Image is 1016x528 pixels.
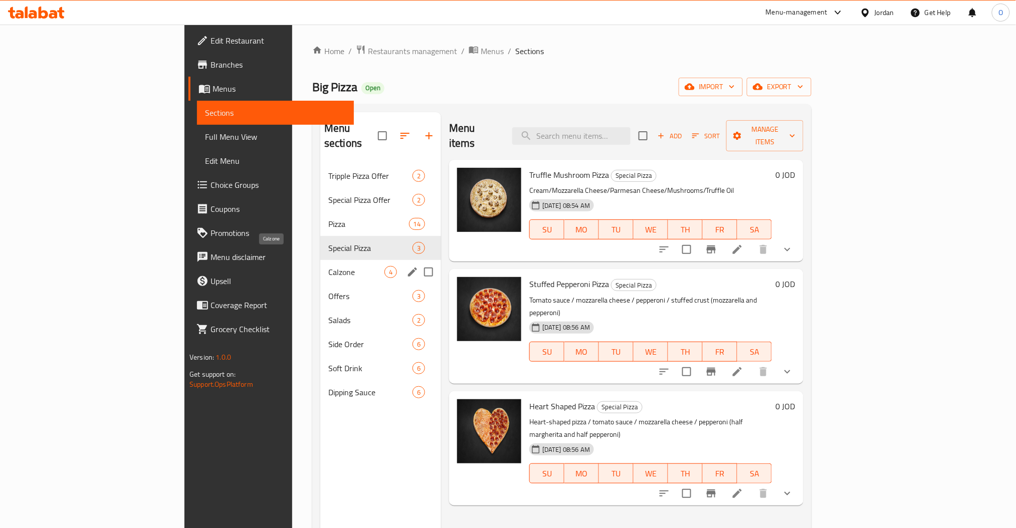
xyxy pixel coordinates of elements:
[368,45,457,57] span: Restaurants management
[741,466,768,481] span: SA
[529,167,609,182] span: Truffle Mushroom Pizza
[564,463,599,483] button: MO
[188,221,354,245] a: Promotions
[731,243,743,255] a: Edit menu item
[413,314,425,326] div: items
[568,466,595,481] span: MO
[707,222,733,237] span: FR
[652,237,676,261] button: sort-choices
[449,121,500,151] h2: Menu items
[776,399,795,413] h6: 0 JOD
[384,266,397,278] div: items
[413,170,425,182] div: items
[328,338,413,350] span: Side Order
[529,399,595,414] span: Heart Shaped Pizza
[211,59,346,71] span: Branches
[372,125,393,146] span: Select all sections
[603,345,630,359] span: TU
[679,78,743,96] button: import
[205,131,346,143] span: Full Menu View
[603,466,630,481] span: TU
[638,345,664,359] span: WE
[197,149,354,173] a: Edit Menu
[538,201,594,210] span: [DATE] 08:54 AM
[707,345,733,359] span: FR
[775,481,799,505] button: show more
[703,219,737,239] button: FR
[634,219,668,239] button: WE
[413,364,425,373] span: 6
[188,293,354,317] a: Coverage Report
[633,125,654,146] span: Select section
[512,127,631,145] input: search
[564,342,599,362] button: MO
[328,170,413,182] span: Tripple Pizza Offer
[538,323,594,332] span: [DATE] 08:56 AM
[328,266,384,278] span: Calzone
[737,219,772,239] button: SA
[385,268,396,277] span: 4
[188,173,354,197] a: Choice Groups
[213,83,346,95] span: Menus
[361,84,384,92] span: Open
[320,380,441,404] div: Dipping Sauce6
[320,236,441,260] div: Special Pizza3
[529,463,564,483] button: SU
[320,188,441,212] div: Special Pizza Offer2
[211,179,346,191] span: Choice Groups
[529,294,772,319] p: Tomato sauce / mozzarella cheese / pepperoni / stuffed crust (mozzarella and pepperoni)
[413,292,425,301] span: 3
[672,466,699,481] span: TH
[638,222,664,237] span: WE
[638,466,664,481] span: WE
[699,360,723,384] button: Branch-specific-item
[564,219,599,239] button: MO
[703,463,737,483] button: FR
[751,237,775,261] button: delete
[189,378,253,391] a: Support.OpsPlatform
[469,45,504,58] a: Menus
[197,125,354,149] a: Full Menu View
[211,203,346,215] span: Coupons
[652,481,676,505] button: sort-choices
[413,316,425,325] span: 2
[320,260,441,284] div: Calzone4edit
[692,130,720,142] span: Sort
[597,401,642,413] span: Special Pizza
[734,123,795,148] span: Manage items
[741,222,768,237] span: SA
[534,466,560,481] span: SU
[776,277,795,291] h6: 0 JOD
[654,128,686,144] span: Add item
[413,362,425,374] div: items
[457,277,521,341] img: Stuffed Pepperoni Pizza
[654,128,686,144] button: Add
[188,53,354,77] a: Branches
[413,243,425,253] span: 3
[599,342,634,362] button: TU
[356,45,457,58] a: Restaurants management
[320,212,441,236] div: Pizza14
[205,155,346,167] span: Edit Menu
[672,345,699,359] span: TH
[766,7,828,19] div: Menu-management
[538,445,594,454] span: [DATE] 08:56 AM
[687,81,735,93] span: import
[603,222,630,237] span: TU
[409,218,425,230] div: items
[211,275,346,287] span: Upsell
[612,170,656,181] span: Special Pizza
[413,386,425,398] div: items
[320,284,441,308] div: Offers3
[361,82,384,94] div: Open
[413,194,425,206] div: items
[599,219,634,239] button: TU
[652,360,676,384] button: sort-choices
[568,222,595,237] span: MO
[188,245,354,269] a: Menu disclaimer
[328,218,409,230] span: Pizza
[413,340,425,349] span: 6
[328,290,413,302] div: Offers
[312,45,811,58] nav: breadcrumb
